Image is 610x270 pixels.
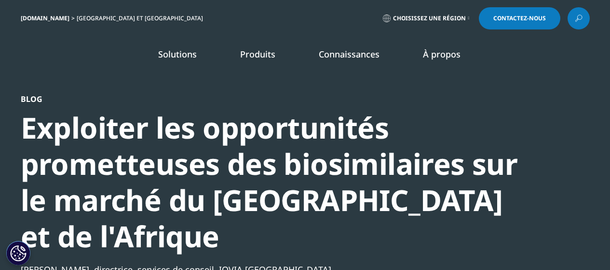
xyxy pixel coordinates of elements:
font: Exploiter les opportunités prometteuses des biosimilaires sur le marché du [GEOGRAPHIC_DATA] et d... [21,108,518,256]
a: Contactez-nous [479,7,560,29]
nav: Primaire [102,34,590,79]
a: Produits [240,48,275,60]
a: Connaissances [319,48,380,60]
a: À propos [423,48,461,60]
button: Paramètres des cookies [6,241,30,265]
font: Blog [21,94,42,104]
font: [GEOGRAPHIC_DATA] et [GEOGRAPHIC_DATA] [77,14,203,22]
a: [DOMAIN_NAME] [21,14,69,22]
a: Solutions [158,48,197,60]
font: Choisissez une région [393,14,466,22]
font: Contactez-nous [493,14,546,22]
